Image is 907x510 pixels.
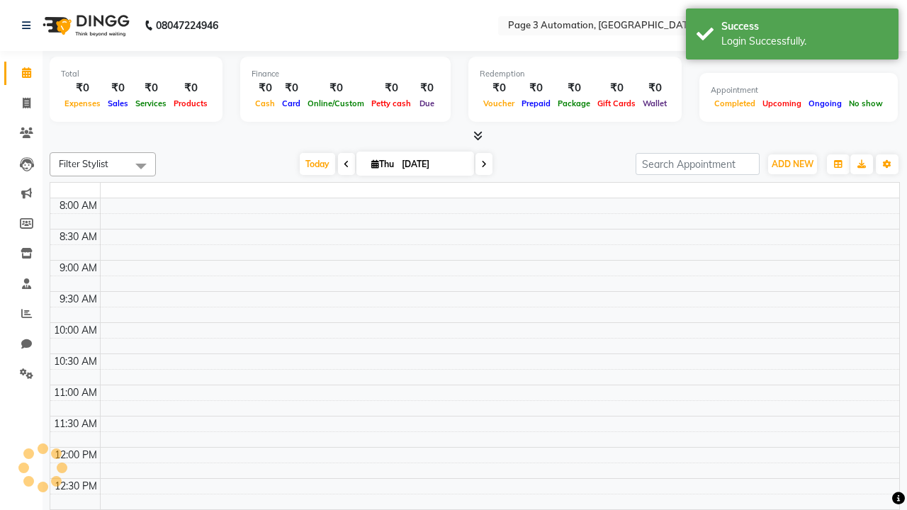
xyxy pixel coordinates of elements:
[554,80,594,96] div: ₹0
[721,34,888,49] div: Login Successfully.
[845,98,886,108] span: No show
[772,159,813,169] span: ADD NEW
[170,80,211,96] div: ₹0
[51,385,100,400] div: 11:00 AM
[104,98,132,108] span: Sales
[594,98,639,108] span: Gift Cards
[300,153,335,175] span: Today
[639,98,670,108] span: Wallet
[52,448,100,463] div: 12:00 PM
[639,80,670,96] div: ₹0
[480,68,670,80] div: Redemption
[252,98,278,108] span: Cash
[416,98,438,108] span: Due
[57,198,100,213] div: 8:00 AM
[594,80,639,96] div: ₹0
[768,154,817,174] button: ADD NEW
[480,98,518,108] span: Voucher
[368,80,415,96] div: ₹0
[52,479,100,494] div: 12:30 PM
[57,229,100,244] div: 8:30 AM
[759,98,805,108] span: Upcoming
[805,98,845,108] span: Ongoing
[368,98,415,108] span: Petty cash
[51,323,100,338] div: 10:00 AM
[518,80,554,96] div: ₹0
[51,416,100,431] div: 11:30 AM
[61,68,211,80] div: Total
[480,80,518,96] div: ₹0
[61,80,104,96] div: ₹0
[57,261,100,276] div: 9:00 AM
[278,98,304,108] span: Card
[252,68,439,80] div: Finance
[554,98,594,108] span: Package
[518,98,554,108] span: Prepaid
[304,80,368,96] div: ₹0
[711,98,759,108] span: Completed
[170,98,211,108] span: Products
[304,98,368,108] span: Online/Custom
[132,98,170,108] span: Services
[398,154,468,175] input: 2025-09-04
[104,80,132,96] div: ₹0
[59,158,108,169] span: Filter Stylist
[278,80,304,96] div: ₹0
[156,6,218,45] b: 08047224946
[636,153,760,175] input: Search Appointment
[36,6,133,45] img: logo
[368,159,398,169] span: Thu
[415,80,439,96] div: ₹0
[57,292,100,307] div: 9:30 AM
[252,80,278,96] div: ₹0
[132,80,170,96] div: ₹0
[721,19,888,34] div: Success
[51,354,100,369] div: 10:30 AM
[61,98,104,108] span: Expenses
[711,84,886,96] div: Appointment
